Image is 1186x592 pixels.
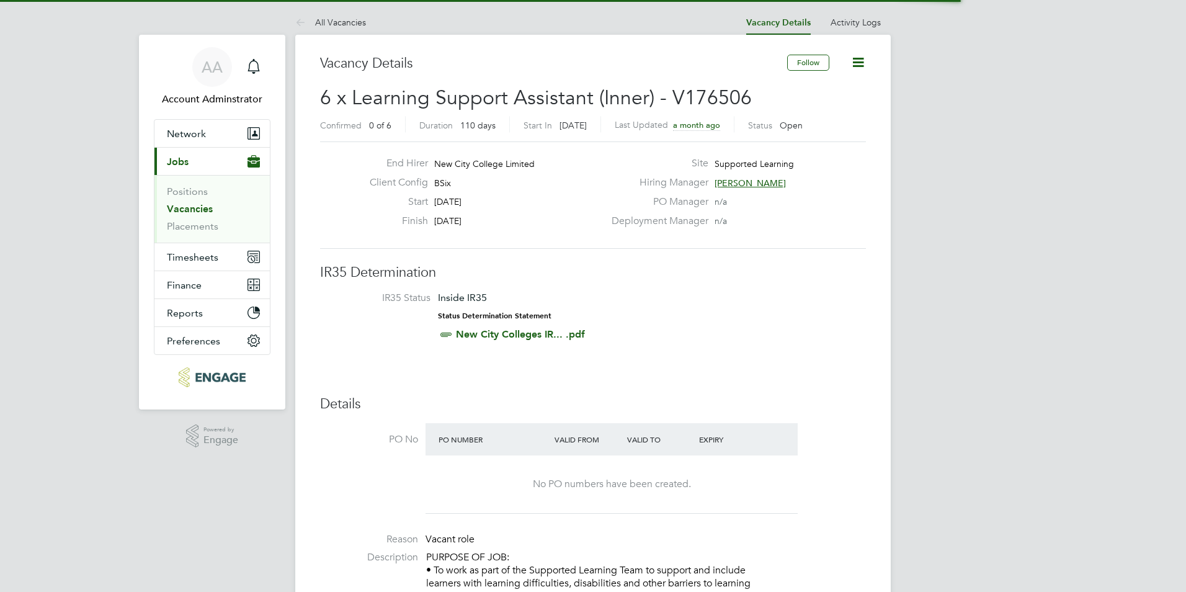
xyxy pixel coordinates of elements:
[320,264,866,282] h3: IR35 Determination
[369,120,391,131] span: 0 of 6
[203,435,238,446] span: Engage
[438,478,785,491] div: No PO numbers have been created.
[167,335,220,347] span: Preferences
[154,120,270,147] button: Network
[295,17,366,28] a: All Vacancies
[438,312,551,320] strong: Status Determination Statement
[179,367,245,387] img: protocol-logo-retina.png
[673,120,720,130] span: a month ago
[615,119,668,130] label: Last Updated
[434,196,461,207] span: [DATE]
[746,17,811,28] a: Vacancy Details
[624,428,697,451] div: Valid To
[167,186,208,197] a: Positions
[320,86,752,110] span: 6 x Learning Support Assistant (Inner) - V176506
[604,157,708,170] label: Site
[456,328,585,340] a: New City Colleges IR... .pdf
[139,35,285,410] nav: Main navigation
[167,203,213,215] a: Vacancies
[435,428,551,451] div: PO Number
[748,120,772,131] label: Status
[154,243,270,271] button: Timesheets
[604,215,708,228] label: Deployment Manager
[167,156,189,168] span: Jobs
[419,120,453,131] label: Duration
[154,92,270,107] span: Account Adminstrator
[320,395,866,413] h3: Details
[551,428,624,451] div: Valid From
[715,158,794,169] span: Supported Learning
[320,533,418,546] label: Reason
[202,59,223,75] span: AA
[167,220,218,232] a: Placements
[438,292,487,303] span: Inside IR35
[167,307,203,319] span: Reports
[167,251,218,263] span: Timesheets
[360,157,428,170] label: End Hirer
[524,120,552,131] label: Start In
[320,433,418,446] label: PO No
[154,271,270,298] button: Finance
[787,55,829,71] button: Follow
[831,17,881,28] a: Activity Logs
[460,120,496,131] span: 110 days
[154,175,270,243] div: Jobs
[360,215,428,228] label: Finish
[604,195,708,209] label: PO Manager
[167,279,202,291] span: Finance
[426,533,475,545] span: Vacant role
[360,176,428,189] label: Client Config
[715,215,727,226] span: n/a
[604,176,708,189] label: Hiring Manager
[154,327,270,354] button: Preferences
[434,177,451,189] span: BSix
[167,128,206,140] span: Network
[715,196,727,207] span: n/a
[154,47,270,107] a: AAAccount Adminstrator
[332,292,430,305] label: IR35 Status
[434,215,461,226] span: [DATE]
[154,367,270,387] a: Go to home page
[186,424,239,448] a: Powered byEngage
[780,120,803,131] span: Open
[154,299,270,326] button: Reports
[203,424,238,435] span: Powered by
[320,120,362,131] label: Confirmed
[560,120,587,131] span: [DATE]
[715,177,786,189] span: [PERSON_NAME]
[434,158,535,169] span: New City College Limited
[696,428,769,451] div: Expiry
[360,195,428,209] label: Start
[154,148,270,175] button: Jobs
[320,551,418,564] label: Description
[320,55,787,73] h3: Vacancy Details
